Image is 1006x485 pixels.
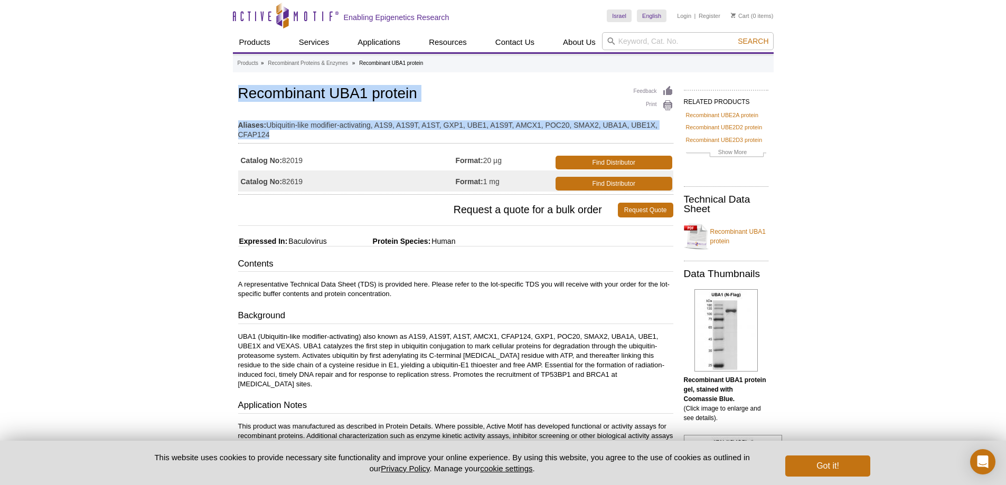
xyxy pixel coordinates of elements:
[238,309,673,324] h3: Background
[287,237,326,245] span: Baculovirus
[731,13,736,18] img: Your Cart
[684,269,768,279] h2: Data Thumbnails
[329,237,431,245] span: Protein Species:
[970,449,995,474] div: Open Intercom Messenger
[684,375,768,423] p: (Click image to enlarge and see details).
[238,422,673,450] p: This product was manufactured as described in Protein Details. Where possible, Active Motif has d...
[238,203,618,217] span: Request a quote for a bulk order
[684,221,768,252] a: Recombinant UBA1 protein
[731,9,774,22] li: (0 items)
[238,280,673,299] p: A representative Technical Data Sheet (TDS) is provided here. Please refer to the lot-specific TD...
[557,32,602,52] a: About Us
[238,149,456,170] td: 82019
[607,9,632,22] a: Israel
[731,12,749,20] a: Cart
[456,170,553,192] td: 1 mg
[381,464,429,473] a: Privacy Policy
[684,376,766,403] b: Recombinant UBA1 protein gel, stained with Coomassie Blue.
[238,85,673,103] h1: Recombinant UBA1 protein
[684,90,768,109] h2: RELATED PRODUCTS
[238,332,673,389] p: UBA1 (Ubiquitin-like modifier-activating) also known as A1S9, A1S9T, A1ST, AMCX1, CFAP124, GXP1, ...
[241,156,283,165] strong: Catalog No:
[238,258,673,272] h3: Contents
[238,120,267,130] strong: Aliases:
[699,12,720,20] a: Register
[351,32,407,52] a: Applications
[293,32,336,52] a: Services
[422,32,473,52] a: Resources
[344,13,449,22] h2: Enabling Epigenetics Research
[456,177,483,186] strong: Format:
[268,59,348,68] a: Recombinant Proteins & Enzymes
[233,32,277,52] a: Products
[456,149,553,170] td: 20 µg
[359,60,423,66] li: Recombinant UBA1 protein
[480,464,532,473] button: cookie settings
[677,12,691,20] a: Login
[686,122,763,132] a: Recombinant UBE2D2 protein
[430,237,455,245] span: Human
[136,452,768,474] p: This website uses cookies to provide necessary site functionality and improve your online experie...
[634,85,673,97] a: Feedback
[738,37,768,45] span: Search
[489,32,541,52] a: Contact Us
[686,110,758,120] a: Recombinant UBE2A protein
[785,455,870,477] button: Got it!
[694,289,758,372] img: Recombinant UBA1 protein gel.
[637,9,666,22] a: English
[602,32,774,50] input: Keyword, Cat. No.
[456,156,483,165] strong: Format:
[238,59,258,68] a: Products
[352,60,355,66] li: »
[261,60,264,66] li: »
[684,195,768,214] h2: Technical Data Sheet
[694,9,696,22] li: |
[686,147,766,159] a: Show More
[238,170,456,192] td: 82619
[238,114,673,140] td: Ubiquitin-like modifier-activating, A1S9, A1S9T, A1ST, GXP1, UBE1, A1S9T, AMCX1, POC20, SMAX2, UB...
[556,177,672,191] a: Find Distributor
[686,135,763,145] a: Recombinant UBE2D3 protein
[241,177,283,186] strong: Catalog No:
[238,399,673,414] h3: Application Notes
[238,237,288,245] span: Expressed In:
[735,36,772,46] button: Search
[618,203,673,217] a: Request Quote
[556,156,672,169] a: Find Distributor
[634,100,673,111] a: Print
